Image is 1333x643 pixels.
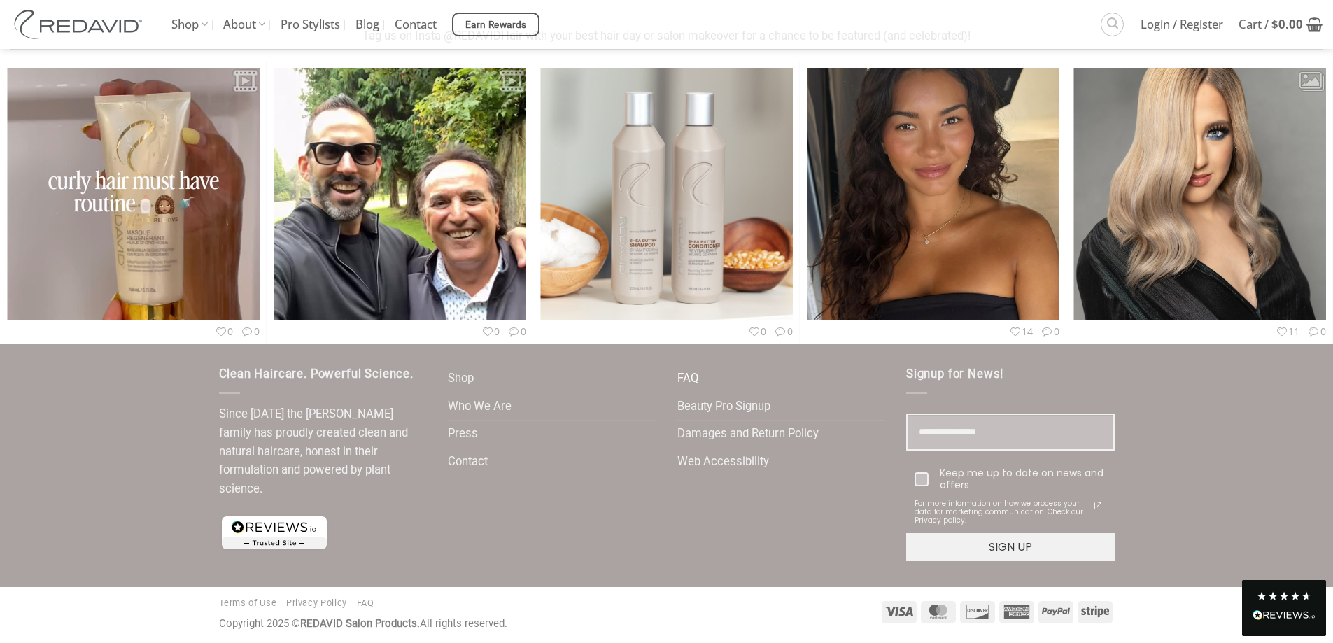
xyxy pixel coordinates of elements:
[1089,497,1106,514] svg: link icon
[1275,325,1300,338] span: 11
[915,500,1089,525] span: For more information on how we process your data for marketing communication. Check our Privacy p...
[677,421,819,448] a: Damages and Return Policy
[1271,16,1303,32] bdi: 0.00
[906,414,1115,451] input: Email field
[267,61,533,344] : 00
[465,17,527,33] span: Earn Rewards
[1306,325,1326,338] span: 0
[1089,497,1106,514] a: Read our Privacy Policy
[1141,7,1223,42] span: Login / Register
[533,61,800,344] : 00
[940,467,1106,491] div: Keep me up to date on news and offers
[219,367,414,381] span: Clean Haircare. Powerful Science.
[906,533,1115,561] button: SIGN UP
[1271,16,1278,32] span: $
[219,514,330,552] img: reviews-trust-logo-1.png
[214,325,234,338] span: 0
[1256,591,1312,602] div: 4.8 Stars
[219,616,507,633] div: Copyright 2025 © All rights reserved.
[1101,13,1124,36] a: Search
[1066,61,1333,344] : 110
[448,393,512,421] a: Who We Are
[773,325,793,338] span: 0
[300,617,420,630] strong: REDAVID Salon Products.
[1073,36,1326,352] img: thumbnail_3720240900724616772.jpg
[677,365,698,393] a: FAQ
[540,36,793,352] img: thumbnail_3723109070807314965.jpg
[357,598,374,608] a: FAQ
[1040,325,1059,338] span: 0
[1242,580,1326,636] div: Read All Reviews
[10,10,150,39] img: REDAVID Salon Products | United States
[1253,610,1316,620] img: REVIEWS.io
[219,598,277,608] a: Terms of Use
[677,393,770,421] a: Beauty Pro Signup
[448,421,478,448] a: Press
[286,598,347,608] a: Privacy Policy
[219,405,428,498] p: Since [DATE] the [PERSON_NAME] family has proudly created clean and natural haircare, honest in t...
[1008,325,1034,338] span: 14
[507,325,526,338] span: 0
[1253,607,1316,626] div: Read All Reviews
[452,13,539,36] a: Earn Rewards
[807,27,1059,362] img: thumbnail_3722388528244556654.jpg
[448,365,474,393] a: Shop
[448,448,488,476] a: Contact
[1239,7,1303,42] span: Cart /
[800,61,1066,344] : 140
[240,325,260,338] span: 0
[906,367,1003,381] span: Signup for News!
[747,325,767,338] span: 0
[481,325,500,338] span: 0
[880,599,1115,623] div: Payment icons
[677,448,769,476] a: Web Accessibility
